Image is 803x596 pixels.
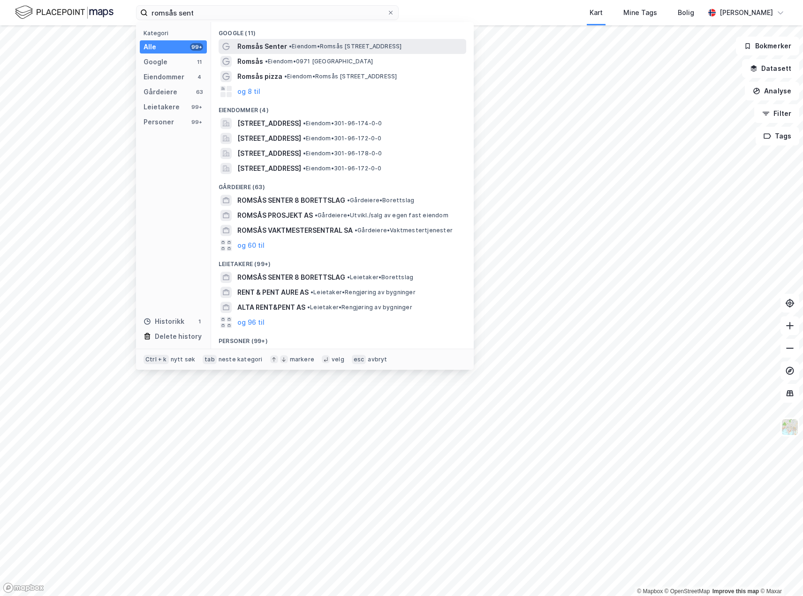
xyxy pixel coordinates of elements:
span: • [315,212,318,219]
div: 99+ [190,43,203,51]
span: Eiendom • Romsås [STREET_ADDRESS] [289,43,401,50]
div: 4 [196,73,203,81]
span: Romsås [237,56,263,67]
span: • [303,150,306,157]
span: ALTA RENT&PENT AS [237,302,305,313]
div: Google (11) [211,22,474,39]
span: Eiendom • 0971 [GEOGRAPHIC_DATA] [265,58,373,65]
span: Leietaker • Rengjøring av bygninger [307,304,412,311]
div: Eiendommer [144,71,184,83]
span: [STREET_ADDRESS] [237,163,301,174]
span: • [311,289,313,296]
span: Leietaker • Borettslag [347,274,413,281]
div: tab [203,355,217,364]
div: Leietakere (99+) [211,253,474,270]
div: markere [290,356,314,363]
button: Filter [754,104,799,123]
button: og 8 til [237,86,260,97]
div: 1 [196,318,203,325]
span: • [347,197,350,204]
span: RENT & PENT AURE AS [237,287,309,298]
span: Gårdeiere • Utvikl./salg av egen fast eiendom [315,212,448,219]
span: • [265,58,268,65]
span: [STREET_ADDRESS] [237,133,301,144]
button: Bokmerker [736,37,799,55]
button: Tags [756,127,799,145]
div: Eiendommer (4) [211,99,474,116]
div: Kategori [144,30,207,37]
div: Gårdeiere [144,86,177,98]
span: Leietaker • Rengjøring av bygninger [311,289,416,296]
a: OpenStreetMap [665,588,710,595]
div: Leietakere [144,101,180,113]
div: Ctrl + k [144,355,169,364]
span: • [307,304,310,311]
span: Romsås Senter [237,41,287,52]
div: Gårdeiere (63) [211,176,474,193]
button: og 60 til [237,240,265,251]
span: Eiendom • 301-96-172-0-0 [303,165,382,172]
div: Personer [144,116,174,128]
div: Mine Tags [623,7,657,18]
span: Eiendom • 301-96-172-0-0 [303,135,382,142]
div: 99+ [190,103,203,111]
div: velg [332,356,344,363]
span: ROMSÅS VAKTMESTERSENTRAL SA [237,225,353,236]
div: Google [144,56,167,68]
input: Søk på adresse, matrikkel, gårdeiere, leietakere eller personer [148,6,387,20]
span: ROMSÅS SENTER 8 BORETTSLAG [237,195,345,206]
span: • [303,120,306,127]
span: • [289,43,292,50]
span: • [347,274,350,281]
span: • [284,73,287,80]
div: esc [352,355,366,364]
div: Kart [590,7,603,18]
div: Alle [144,41,156,53]
span: ROMSÅS SENTER 8 BORETTSLAG [237,272,345,283]
iframe: Chat Widget [756,551,803,596]
span: [STREET_ADDRESS] [237,148,301,159]
span: • [355,227,357,234]
button: Analyse [745,82,799,100]
div: Kontrollprogram for chat [756,551,803,596]
span: • [303,135,306,142]
img: logo.f888ab2527a4732fd821a326f86c7f29.svg [15,4,114,21]
span: Gårdeiere • Borettslag [347,197,414,204]
span: Eiendom • 301-96-178-0-0 [303,150,382,157]
span: • [303,165,306,172]
button: og 96 til [237,317,265,328]
img: Z [781,418,799,436]
span: Gårdeiere • Vaktmestertjenester [355,227,453,234]
a: Mapbox homepage [3,582,44,593]
a: Mapbox [637,588,663,595]
div: [PERSON_NAME] [720,7,773,18]
span: ROMSÅS PROSJEKT AS [237,210,313,221]
div: Delete history [155,331,202,342]
a: Improve this map [712,588,759,595]
div: Bolig [678,7,694,18]
div: 63 [196,88,203,96]
span: Romsås pizza [237,71,282,82]
span: Eiendom • Romsås [STREET_ADDRESS] [284,73,397,80]
div: 11 [196,58,203,66]
div: Historikk [144,316,184,327]
div: Personer (99+) [211,330,474,347]
button: Datasett [742,59,799,78]
span: [STREET_ADDRESS] [237,118,301,129]
div: avbryt [368,356,387,363]
div: 99+ [190,118,203,126]
div: nytt søk [171,356,196,363]
span: Eiendom • 301-96-174-0-0 [303,120,382,127]
div: neste kategori [219,356,263,363]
